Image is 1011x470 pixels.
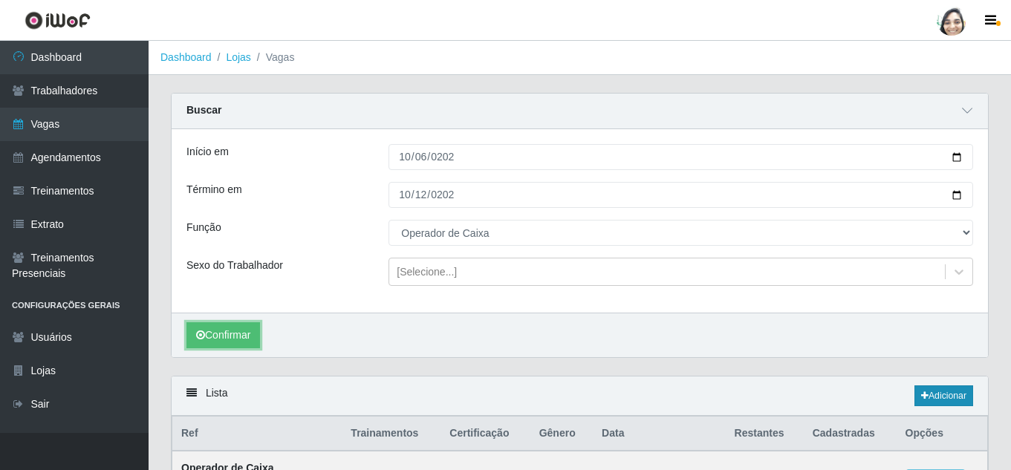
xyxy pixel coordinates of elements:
a: Dashboard [160,51,212,63]
button: Confirmar [186,322,260,348]
th: Restantes [726,417,804,451]
a: Lojas [226,51,250,63]
label: Término em [186,182,242,198]
label: Sexo do Trabalhador [186,258,283,273]
label: Função [186,220,221,235]
div: Lista [172,376,988,416]
th: Data [593,417,726,451]
input: 00/00/0000 [389,182,973,208]
label: Início em [186,144,229,160]
th: Ref [172,417,342,451]
div: [Selecione...] [397,264,457,280]
input: 00/00/0000 [389,144,973,170]
th: Certificação [441,417,530,451]
a: Adicionar [914,385,973,406]
th: Opções [897,417,988,451]
nav: breadcrumb [149,41,1011,75]
li: Vagas [251,50,295,65]
th: Trainamentos [342,417,441,451]
strong: Buscar [186,104,221,116]
th: Gênero [530,417,593,451]
img: CoreUI Logo [25,11,91,30]
th: Cadastradas [804,417,897,451]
